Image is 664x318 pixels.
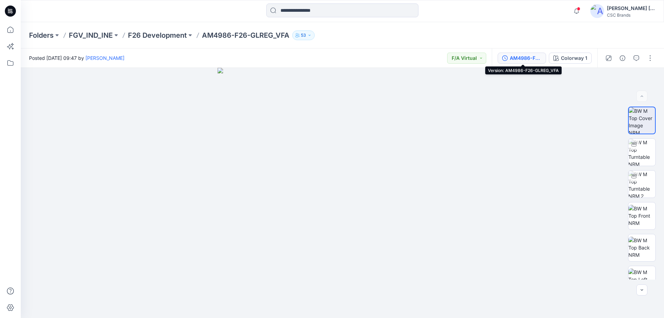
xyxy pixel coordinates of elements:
[628,205,655,227] img: BW M Top Front NRM
[628,269,655,290] img: BW M Top Left NRM
[85,55,124,61] a: [PERSON_NAME]
[628,139,655,166] img: BW M Top Turntable NRM
[607,12,655,18] div: CSC Brands
[607,4,655,12] div: [PERSON_NAME] [PERSON_NAME]
[29,54,124,62] span: Posted [DATE] 09:47 by
[292,30,315,40] button: 53
[69,30,113,40] a: FGV_IND_INE
[628,171,655,198] img: BW M Top Turntable NRM 2
[218,68,468,318] img: eyJhbGciOiJIUzI1NiIsImtpZCI6IjAiLCJzbHQiOiJzZXMiLCJ0eXAiOiJKV1QifQ.eyJkYXRhIjp7InR5cGUiOiJzdG9yYW...
[629,107,655,134] img: BW M Top Cover Image NRM
[301,31,306,39] p: 53
[29,30,54,40] a: Folders
[498,53,546,64] button: AM4986-F26-GLREG_VFA
[561,54,587,62] div: Colorway 1
[628,237,655,258] img: BW M Top Back NRM
[510,54,542,62] div: AM4986-F26-GLREG_VFA
[549,53,592,64] button: Colorway 1
[202,30,289,40] p: AM4986-F26-GLREG_VFA
[590,4,604,18] img: avatar
[128,30,187,40] a: F26 Development
[617,53,628,64] button: Details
